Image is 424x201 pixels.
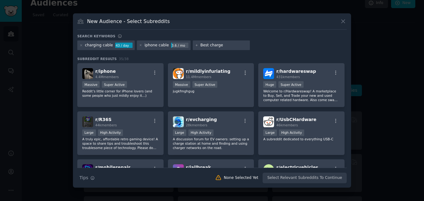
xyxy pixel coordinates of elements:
img: evcharging [173,116,184,127]
span: 46k members [276,123,298,127]
div: Large [82,129,96,136]
div: Huge [263,81,276,88]
div: Large [173,129,187,136]
div: iphone cable [144,43,169,48]
div: 43 / day [115,43,133,48]
p: Reddit’s little corner for iPhone lovers (and some people who just mildly enjoy it…) [82,89,159,98]
h3: Search keywords [77,34,115,38]
img: UsbCHardware [263,116,274,127]
div: Large [263,129,277,136]
div: Super Active [278,81,304,88]
div: High Activity [279,129,304,136]
span: r/ UsbCHardware [276,117,316,122]
div: None Selected Yet [224,175,258,181]
p: Welcome to r/Hardwareswap! A marketplace to Buy, Sell, and Trade your new and used computer relat... [263,89,340,102]
span: r/ iphone [95,69,116,74]
span: 431k members [276,75,300,79]
div: charging cable [85,43,113,48]
div: High Activity [98,129,123,136]
span: 28k members [186,123,207,127]
span: 44k members [95,123,117,127]
span: 35 / 38 [119,57,129,61]
p: jugkfmghgug [173,89,249,93]
div: 3.6 / mo [171,43,188,48]
div: Massive [173,81,190,88]
span: r/ evcharging [186,117,217,122]
span: 11.4M members [186,75,211,79]
span: 4.4M members [95,75,119,79]
img: electricvehicles [263,164,274,175]
input: New Keyword [201,43,248,48]
span: r/ R36S [95,117,111,122]
img: mildlyinfuriating [173,68,184,79]
span: r/ mobilerepair [95,165,130,170]
span: r/ electricvehicles [276,165,318,170]
div: Super Active [192,81,218,88]
p: A truly epic, affordable retro gaming device! A space to share tips and troubleshoot this trouble... [82,137,159,150]
p: A subreddit dedicated to everything USB-C [263,137,340,141]
div: Massive [82,81,100,88]
div: High Activity [188,129,214,136]
h3: New Audience - Select Subreddits [87,18,170,25]
button: Tips [77,172,97,183]
span: r/ hardwareswap [276,69,316,74]
p: A discussion forum for EV owners: setting up a charge station at home and finding and using charg... [173,137,249,150]
img: R36S [82,116,93,127]
img: hardwareswap [263,68,274,79]
img: mobilerepair [82,164,93,175]
div: Super Active [102,81,127,88]
span: Tips [79,175,88,181]
span: r/ mildlyinfuriating [186,69,231,74]
img: iphone [82,68,93,79]
span: Subreddit Results [77,57,117,61]
span: r/ jailbreak [186,165,211,170]
img: jailbreak [173,164,184,175]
